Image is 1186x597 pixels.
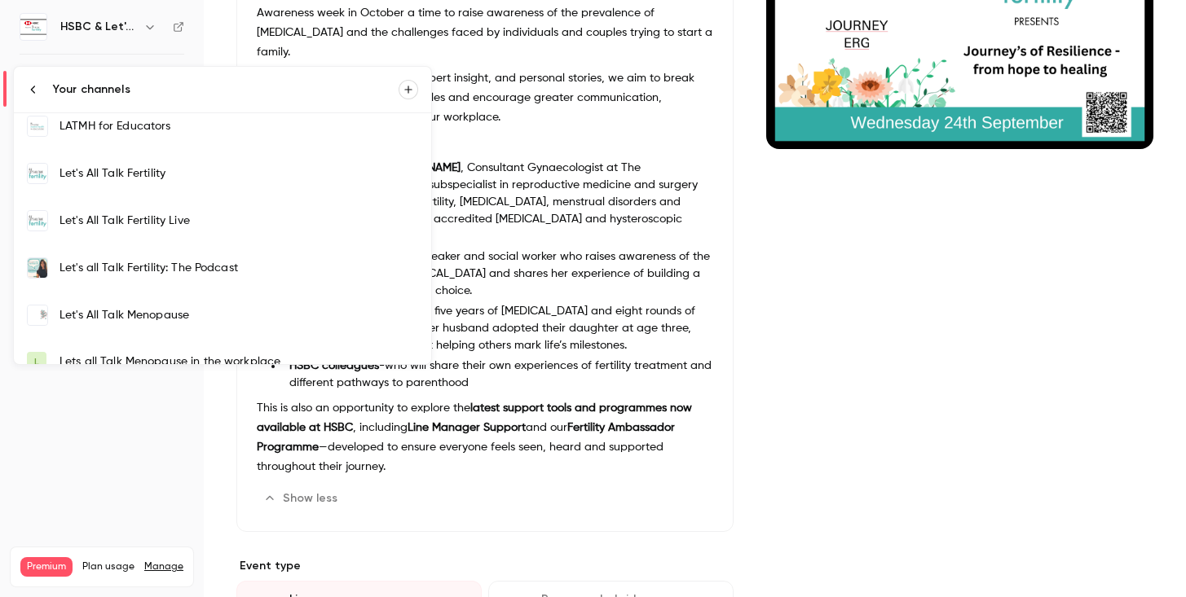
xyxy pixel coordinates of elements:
[28,164,47,183] img: Let's All Talk Fertility
[34,354,39,369] span: L
[60,118,418,134] div: LATMH for Educators
[28,116,47,136] img: LATMH for Educators
[60,307,418,323] div: Let's All Talk Menopause
[60,213,418,229] div: Let's All Talk Fertility Live
[28,258,47,278] img: Let's all Talk Fertility: The Podcast
[28,305,47,325] img: Let's All Talk Menopause
[28,211,47,230] img: Let's All Talk Fertility Live
[60,353,418,370] div: Lets all Talk Menopause in the workplace
[53,81,399,98] div: Your channels
[60,260,418,276] div: Let's all Talk Fertility: The Podcast
[60,165,418,182] div: Let's All Talk Fertility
